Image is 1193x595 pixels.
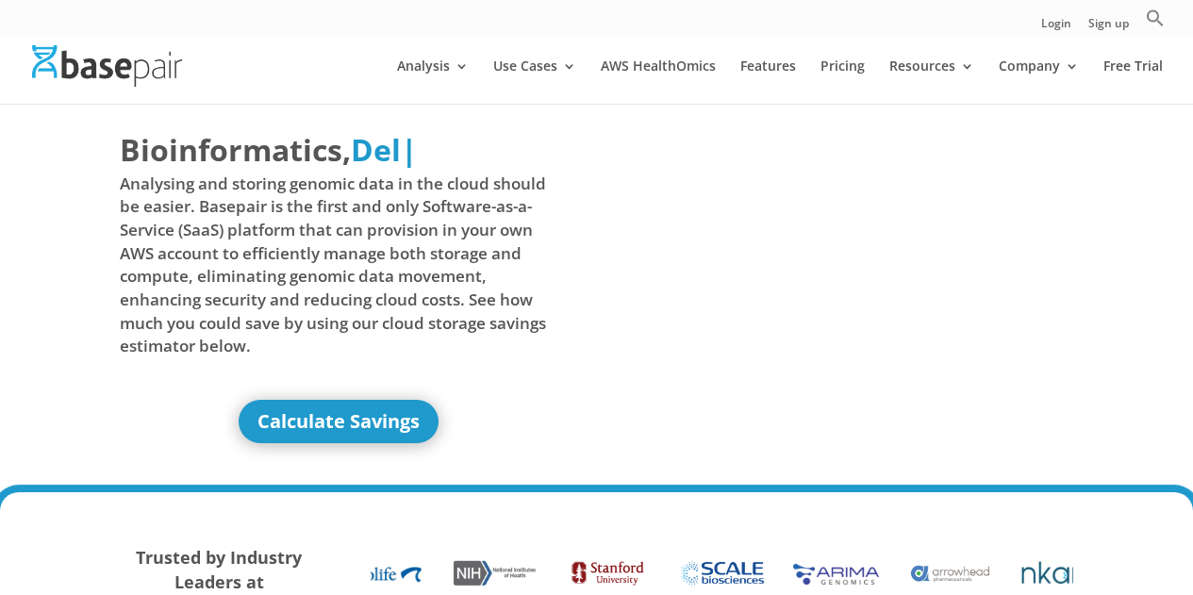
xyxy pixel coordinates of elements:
[889,59,974,104] a: Resources
[239,400,439,443] a: Calculate Savings
[120,173,558,358] span: Analysing and storing genomic data in the cloud should be easier. Basepair is the first and only ...
[351,129,401,170] span: Del
[401,129,418,170] span: |
[740,59,796,104] a: Features
[999,59,1079,104] a: Company
[609,128,1048,375] iframe: Basepair - NGS Analysis Simplified
[32,45,182,86] img: Basepair
[1041,18,1071,38] a: Login
[1146,8,1165,38] a: Search Icon Link
[493,59,576,104] a: Use Cases
[1088,18,1129,38] a: Sign up
[820,59,865,104] a: Pricing
[601,59,716,104] a: AWS HealthOmics
[1146,8,1165,27] svg: Search
[120,128,351,172] span: Bioinformatics,
[397,59,469,104] a: Analysis
[1103,59,1163,104] a: Free Trial
[136,546,302,593] strong: Trusted by Industry Leaders at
